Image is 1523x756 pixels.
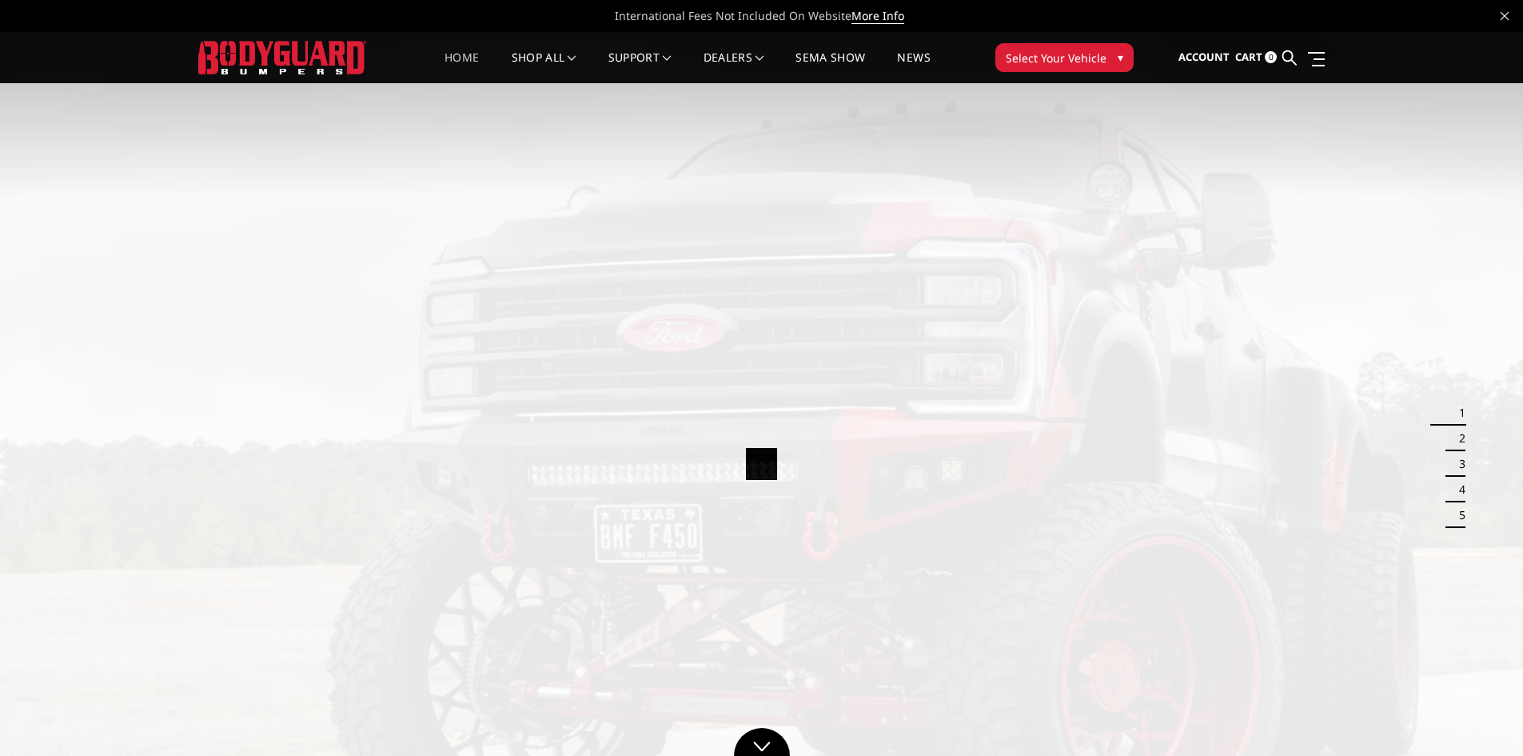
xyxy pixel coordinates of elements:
a: shop all [512,52,576,83]
button: 1 of 5 [1449,400,1465,426]
span: Select Your Vehicle [1006,50,1106,66]
a: Cart 0 [1235,36,1277,79]
a: Dealers [704,52,764,83]
button: 2 of 5 [1449,426,1465,451]
span: ▾ [1118,49,1123,66]
a: SEMA Show [795,52,865,83]
button: 5 of 5 [1449,502,1465,528]
button: 3 of 5 [1449,451,1465,477]
button: 4 of 5 [1449,477,1465,502]
a: Home [445,52,479,83]
a: Account [1178,36,1230,79]
span: Account [1178,50,1230,64]
a: More Info [851,8,904,24]
button: Select Your Vehicle [995,43,1134,72]
a: Click to Down [734,728,790,756]
a: News [897,52,930,83]
span: 0 [1265,51,1277,63]
a: Support [608,52,672,83]
span: Cart [1235,50,1262,64]
img: BODYGUARD BUMPERS [198,41,366,74]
